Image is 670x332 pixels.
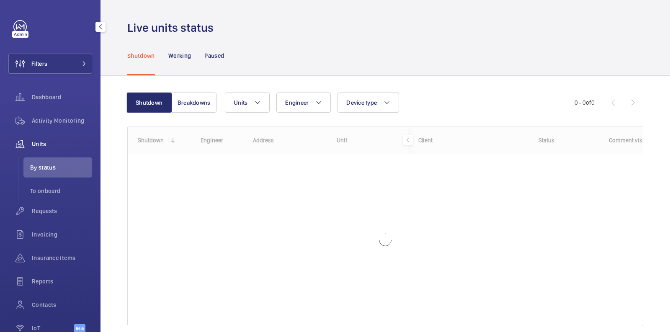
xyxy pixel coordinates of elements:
button: Units [225,93,270,113]
span: Dashboard [32,93,92,101]
span: of [586,99,591,106]
button: Shutdown [126,93,172,113]
p: Paused [204,51,224,60]
h1: Live units status [127,20,219,36]
span: By status [30,163,92,172]
span: Units [32,140,92,148]
span: Device type [346,99,377,106]
span: Activity Monitoring [32,116,92,125]
span: Invoicing [32,230,92,239]
span: Engineer [285,99,309,106]
button: Breakdowns [171,93,216,113]
span: Units [234,99,247,106]
p: Working [168,51,191,60]
button: Filters [8,54,92,74]
span: 0 - 0 0 [575,100,595,106]
span: Reports [32,277,92,286]
button: Engineer [276,93,331,113]
span: Requests [32,207,92,215]
span: Insurance items [32,254,92,262]
p: Shutdown [127,51,155,60]
button: Device type [338,93,399,113]
span: To onboard [30,187,92,195]
span: Contacts [32,301,92,309]
span: Filters [31,59,47,68]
